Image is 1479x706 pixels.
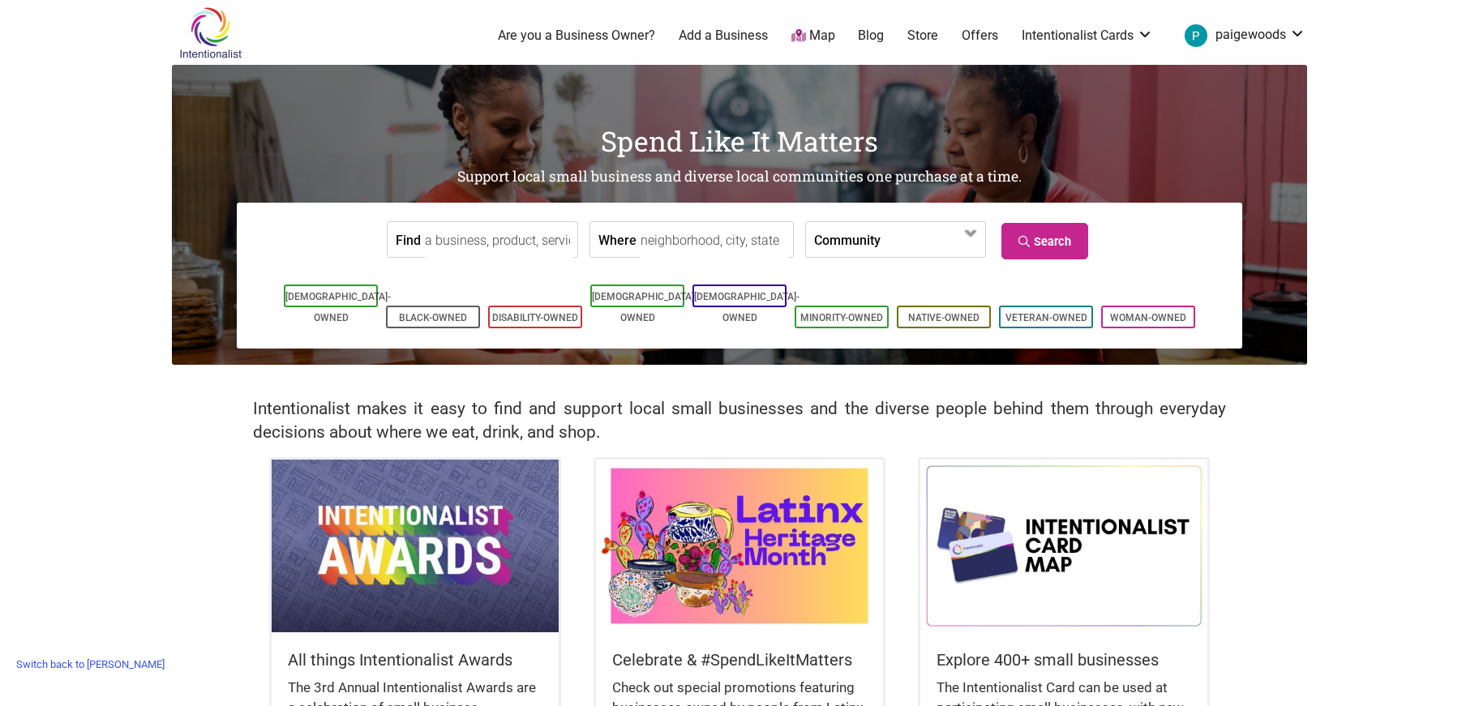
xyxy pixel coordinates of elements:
a: Search [1001,223,1088,259]
label: Find [396,222,421,257]
a: Add a Business [679,27,768,45]
label: Community [814,222,881,257]
h1: Spend Like It Matters [172,122,1307,160]
a: Veteran-Owned [1005,312,1087,323]
h5: Celebrate & #SpendLikeItMatters [612,648,867,671]
a: paigewoods [1177,21,1305,50]
h5: Explore 400+ small businesses [937,648,1191,671]
h5: All things Intentionalist Awards [288,648,542,671]
img: Latinx / Hispanic Heritage Month [596,460,883,631]
a: Native-Owned [908,312,980,323]
h2: Support local small business and diverse local communities one purchase at a time. [172,167,1307,187]
h2: Intentionalist makes it easy to find and support local small businesses and the diverse people be... [253,397,1226,444]
a: [DEMOGRAPHIC_DATA]-Owned [285,291,391,323]
a: Black-Owned [399,312,467,323]
label: Where [598,222,637,257]
a: Woman-Owned [1110,312,1186,323]
img: Intentionalist Card Map [920,460,1207,631]
a: Disability-Owned [492,312,578,323]
a: Switch back to [PERSON_NAME] [8,652,173,677]
a: Map [791,27,835,45]
input: neighborhood, city, state [641,222,789,259]
a: [DEMOGRAPHIC_DATA]-Owned [592,291,697,323]
a: [DEMOGRAPHIC_DATA]-Owned [694,291,800,323]
input: a business, product, service [425,222,573,259]
img: Intentionalist [172,6,249,59]
a: Are you a Business Owner? [498,27,655,45]
a: Store [907,27,938,45]
a: Blog [858,27,884,45]
a: Minority-Owned [800,312,883,323]
a: Intentionalist Cards [1022,27,1153,45]
a: Offers [962,27,998,45]
img: Intentionalist Awards [272,460,559,631]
